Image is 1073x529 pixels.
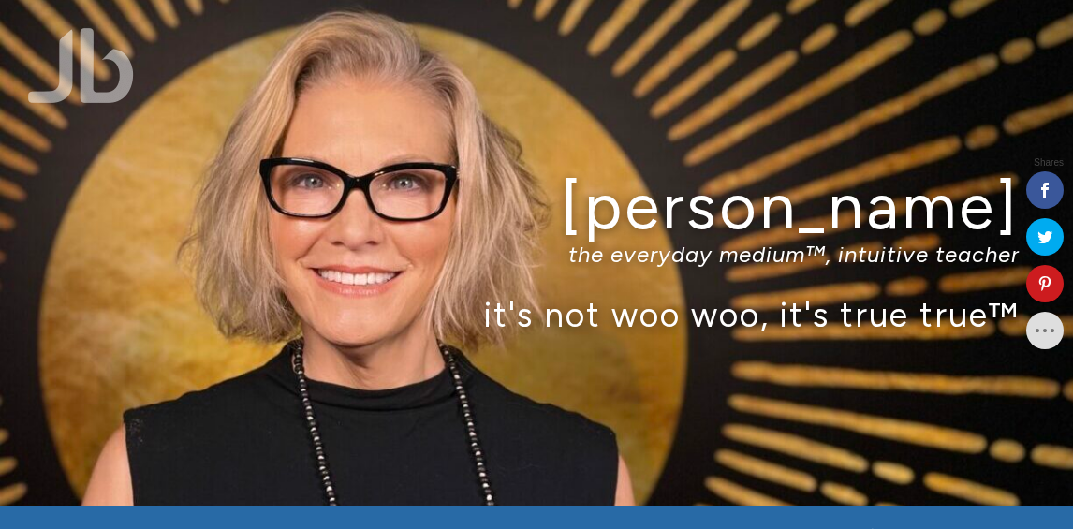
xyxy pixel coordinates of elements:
span: Shares [1034,158,1064,168]
img: Jamie Butler. The Everyday Medium [28,28,134,103]
h1: [PERSON_NAME] [53,171,1019,242]
p: the everyday medium™, intuitive teacher [53,241,1019,268]
p: it's not woo woo, it's true true™ [53,294,1019,334]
